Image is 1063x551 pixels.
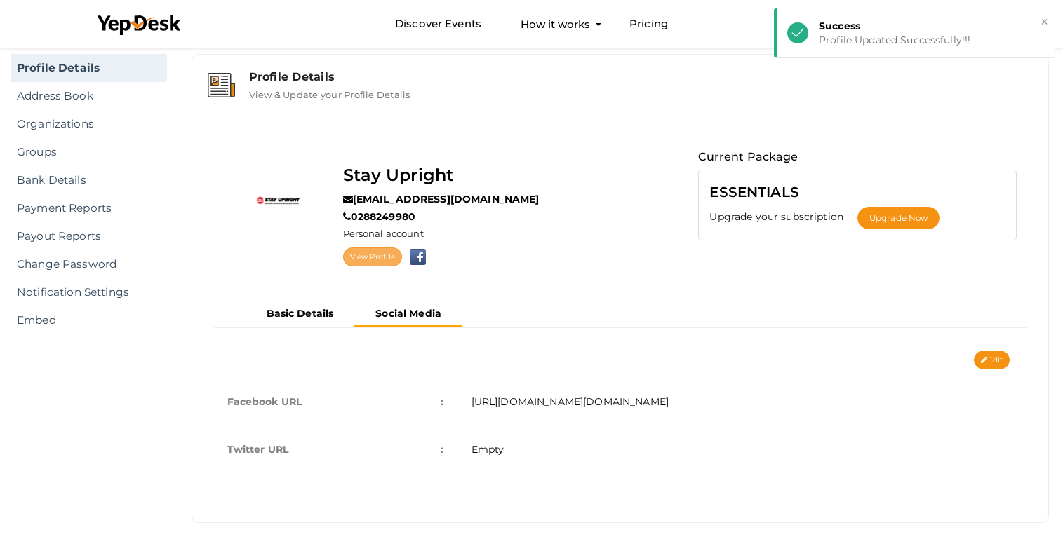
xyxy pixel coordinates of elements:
[629,11,668,37] a: Pricing
[11,278,167,306] a: Notification Settings
[343,247,402,266] a: View Profile
[472,395,669,408] span: [URL][DOMAIN_NAME][DOMAIN_NAME]
[267,307,334,320] b: Basic Details
[819,33,1044,47] div: Profile Updated Successfully!!!
[11,166,167,194] a: Bank Details
[343,227,424,240] label: Personal account
[249,83,410,100] label: View & Update your Profile Details
[441,392,443,411] span: :
[249,70,1034,83] div: Profile Details
[709,210,857,224] label: Upgrade your subscription
[213,426,457,473] td: Twitter URL
[516,11,594,37] button: How it works
[208,73,235,97] img: event-details.svg
[375,307,441,320] b: Social Media
[11,250,167,278] a: Change Password
[472,443,504,456] span: Empty
[405,249,426,265] img: facebook.png
[213,378,457,426] td: Facebook URL
[246,302,355,325] button: Basic Details
[11,82,167,110] a: Address Book
[698,148,798,166] label: Current Package
[343,162,454,189] label: Stay Upright
[1040,14,1049,30] button: ×
[395,11,481,37] a: Discover Events
[11,222,167,250] a: Payout Reports
[11,194,167,222] a: Payment Reports
[343,192,540,206] label: [EMAIL_ADDRESS][DOMAIN_NAME]
[11,110,167,138] a: Organizations
[11,138,167,166] a: Groups
[354,302,462,327] button: Social Media
[974,351,1010,369] button: Edit
[819,19,1044,33] div: Success
[343,210,416,224] label: 0288249980
[199,90,1042,103] a: Profile Details View & Update your Profile Details
[441,440,443,459] span: :
[11,306,167,334] a: Embed
[11,54,167,82] a: Profile Details
[709,181,798,203] label: ESSENTIALS
[857,207,940,229] button: Upgrade Now
[224,148,329,253] img: HH9XAMBQ_normal.jpeg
